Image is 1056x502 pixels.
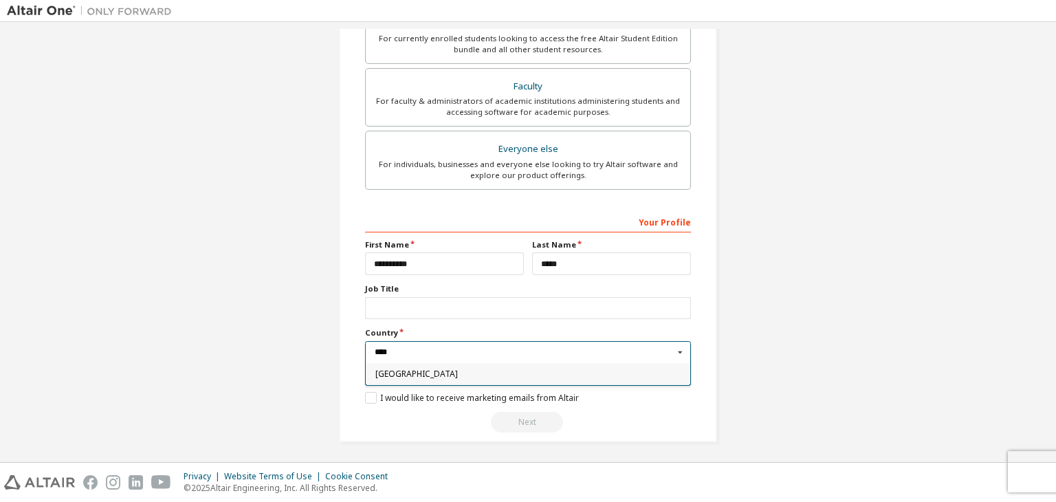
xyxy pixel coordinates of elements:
[374,77,682,96] div: Faculty
[365,327,691,338] label: Country
[365,392,579,404] label: I would like to receive marketing emails from Altair
[106,475,120,490] img: instagram.svg
[129,475,143,490] img: linkedin.svg
[83,475,98,490] img: facebook.svg
[374,96,682,118] div: For faculty & administrators of academic institutions administering students and accessing softwa...
[325,471,396,482] div: Cookie Consent
[365,239,524,250] label: First Name
[4,475,75,490] img: altair_logo.svg
[7,4,179,18] img: Altair One
[365,283,691,294] label: Job Title
[151,475,171,490] img: youtube.svg
[374,159,682,181] div: For individuals, businesses and everyone else looking to try Altair software and explore our prod...
[375,370,681,378] span: [GEOGRAPHIC_DATA]
[365,412,691,433] div: Read and acccept EULA to continue
[532,239,691,250] label: Last Name
[184,471,224,482] div: Privacy
[224,471,325,482] div: Website Terms of Use
[184,482,396,494] p: © 2025 Altair Engineering, Inc. All Rights Reserved.
[374,140,682,159] div: Everyone else
[374,33,682,55] div: For currently enrolled students looking to access the free Altair Student Edition bundle and all ...
[365,210,691,232] div: Your Profile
